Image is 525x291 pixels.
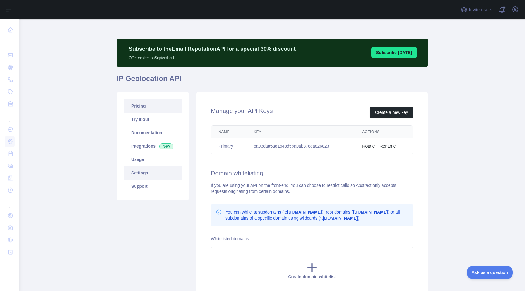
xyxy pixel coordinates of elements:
[117,74,428,88] h1: IP Geolocation API
[211,169,413,177] h2: Domain whitelisting
[124,113,182,126] a: Try it out
[459,5,493,15] button: Invite users
[211,138,246,154] td: Primary
[5,36,15,49] div: ...
[159,143,173,149] span: New
[467,266,513,279] iframe: Toggle Customer Support
[211,107,273,118] h2: Manage your API Keys
[211,182,413,194] div: If you are using your API on the front-end. You can choose to restrict calls so Abstract only acc...
[246,126,355,138] th: Key
[124,99,182,113] a: Pricing
[371,47,417,58] button: Subscribe [DATE]
[380,143,396,149] button: Rename
[124,166,182,180] a: Settings
[469,6,492,13] span: Invite users
[246,138,355,154] td: 8a03daa5a81648d5ba0ab87cdae26e23
[211,126,246,138] th: Name
[124,126,182,139] a: Documentation
[5,111,15,123] div: ...
[5,197,15,209] div: ...
[362,143,375,149] button: Rotate
[287,210,322,214] b: [DOMAIN_NAME]
[129,45,296,53] p: Subscribe to the Email Reputation API for a special 30 % discount
[225,209,408,221] p: You can whitelist subdomains (ie ), root domains ( ) or all subdomains of a specific domain using...
[320,216,358,221] b: *.[DOMAIN_NAME]
[124,139,182,153] a: Integrations New
[355,126,413,138] th: Actions
[370,107,413,118] button: Create a new key
[124,153,182,166] a: Usage
[211,236,250,241] label: Whitelisted domains:
[288,274,336,279] span: Create domain whitelist
[129,53,296,60] p: Offer expires on September 1st.
[124,180,182,193] a: Support
[353,210,388,214] b: [DOMAIN_NAME]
